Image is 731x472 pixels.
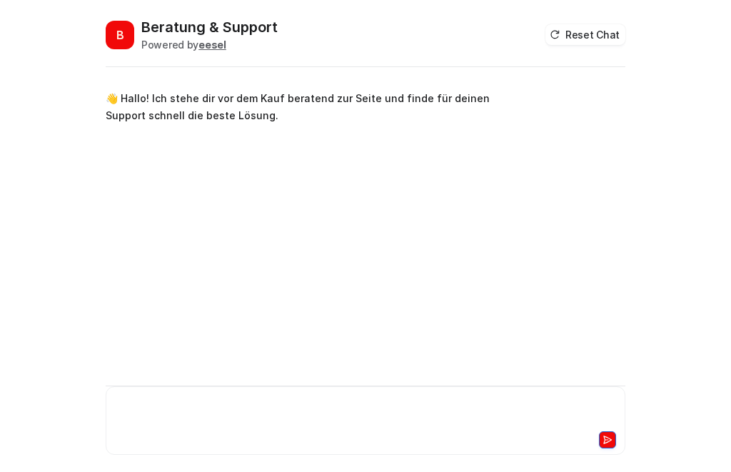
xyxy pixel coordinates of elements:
h2: Beratung & Support [141,17,278,37]
b: eesel [198,39,226,51]
p: 👋 Hallo! Ich stehe dir vor dem Kauf beratend zur Seite und finde für deinen Support schnell die b... [106,90,523,124]
div: Powered by [141,37,278,52]
button: Reset Chat [545,24,625,45]
span: B [106,21,134,49]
